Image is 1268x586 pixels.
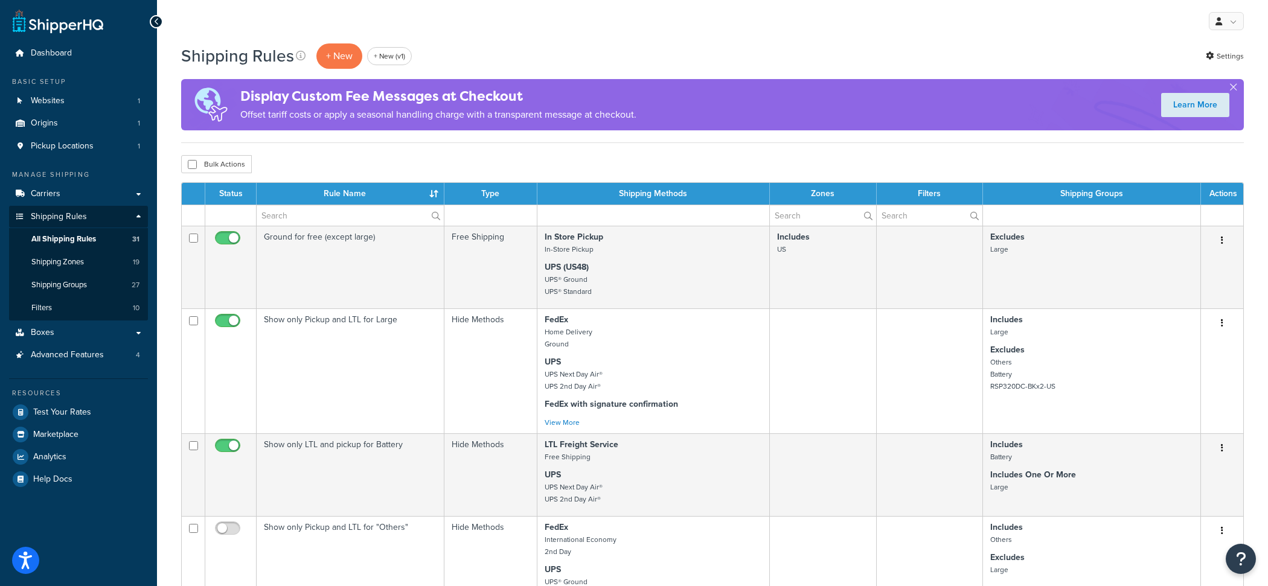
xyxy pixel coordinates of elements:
[545,468,561,481] strong: UPS
[33,452,66,462] span: Analytics
[9,446,148,468] a: Analytics
[181,44,294,68] h1: Shipping Rules
[31,189,60,199] span: Carriers
[132,280,139,290] span: 27
[777,231,810,243] strong: Includes
[31,280,87,290] span: Shipping Groups
[9,424,148,445] a: Marketplace
[545,482,603,505] small: UPS Next Day Air® UPS 2nd Day Air®
[9,251,148,273] a: Shipping Zones 19
[990,468,1076,481] strong: Includes One Or More
[990,521,1023,533] strong: Includes
[13,9,103,33] a: ShipperHQ Home
[9,274,148,296] a: Shipping Groups 27
[138,96,140,106] span: 1
[31,257,84,267] span: Shipping Zones
[990,534,1012,545] small: Others
[9,183,148,205] a: Carriers
[367,47,412,65] a: + New (v1)
[770,183,877,205] th: Zones
[444,183,537,205] th: Type
[444,308,537,433] td: Hide Methods
[9,170,148,180] div: Manage Shipping
[545,369,603,392] small: UPS Next Day Air® UPS 2nd Day Air®
[257,183,444,205] th: Rule Name : activate to sort column ascending
[33,407,91,418] span: Test Your Rates
[9,206,148,228] a: Shipping Rules
[31,141,94,151] span: Pickup Locations
[31,303,52,313] span: Filters
[1226,544,1256,574] button: Open Resource Center
[1206,48,1244,65] a: Settings
[990,564,1008,575] small: Large
[240,106,636,123] p: Offset tariff costs or apply a seasonal handling charge with a transparent message at checkout.
[257,226,444,308] td: Ground for free (except large)
[545,244,594,255] small: In-Store Pickup
[990,313,1023,326] strong: Includes
[31,96,65,106] span: Websites
[545,326,592,349] small: Home Delivery Ground
[9,322,148,344] a: Boxes
[877,183,984,205] th: Filters
[9,135,148,158] a: Pickup Locations 1
[257,433,444,516] td: Show only LTL and pickup for Battery
[545,274,592,297] small: UPS® Ground UPS® Standard
[545,563,561,576] strong: UPS
[1161,93,1229,117] a: Learn More
[545,534,616,557] small: International Economy 2nd Day
[9,344,148,366] a: Advanced Features 4
[990,451,1012,462] small: Battery
[257,308,444,433] td: Show only Pickup and LTL for Large
[990,551,1025,564] strong: Excludes
[132,234,139,244] span: 31
[545,398,678,410] strong: FedEx with signature confirmation
[9,297,148,319] a: Filters 10
[33,474,72,485] span: Help Docs
[138,118,140,129] span: 1
[444,226,537,308] td: Free Shipping
[9,112,148,135] a: Origins 1
[31,350,104,360] span: Advanced Features
[316,43,362,68] p: + New
[9,228,148,250] a: All Shipping Rules 31
[990,482,1008,492] small: Large
[9,274,148,296] li: Shipping Groups
[9,297,148,319] li: Filters
[990,438,1023,451] strong: Includes
[990,326,1008,337] small: Large
[545,355,561,368] strong: UPS
[537,183,770,205] th: Shipping Methods
[31,212,87,222] span: Shipping Rules
[9,135,148,158] li: Pickup Locations
[31,118,58,129] span: Origins
[9,77,148,87] div: Basic Setup
[240,86,636,106] h4: Display Custom Fee Messages at Checkout
[990,244,1008,255] small: Large
[545,521,568,533] strong: FedEx
[983,183,1201,205] th: Shipping Groups
[31,234,96,244] span: All Shipping Rules
[9,251,148,273] li: Shipping Zones
[545,231,603,243] strong: In Store Pickup
[877,205,983,226] input: Search
[9,388,148,398] div: Resources
[990,231,1025,243] strong: Excludes
[9,401,148,423] a: Test Your Rates
[990,343,1025,356] strong: Excludes
[444,433,537,516] td: Hide Methods
[181,155,252,173] button: Bulk Actions
[31,328,54,338] span: Boxes
[9,468,148,490] a: Help Docs
[9,112,148,135] li: Origins
[257,205,444,226] input: Search
[1201,183,1243,205] th: Actions
[9,42,148,65] a: Dashboard
[133,257,139,267] span: 19
[770,205,876,226] input: Search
